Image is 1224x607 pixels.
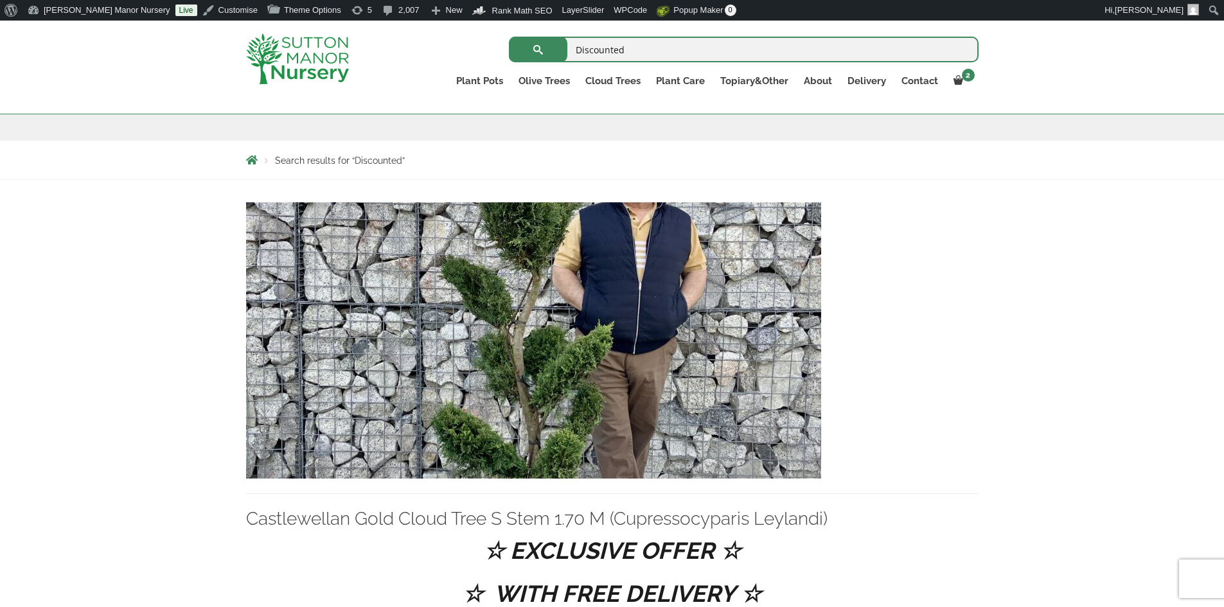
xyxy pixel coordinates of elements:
[246,33,349,84] img: logo
[484,537,741,564] strong: ☆ EXCLUSIVE OFFER ☆
[246,333,821,346] a: Castlewellan Gold Cloud Tree S Stem 1.70 M (Cupressocyparis Leylandi)
[578,72,648,90] a: Cloud Trees
[246,508,828,529] a: Castlewellan Gold Cloud Tree S Stem 1.70 M (Cupressocyparis Leylandi)
[962,69,975,82] span: 2
[946,72,979,90] a: 2
[894,72,946,90] a: Contact
[1115,5,1184,15] span: [PERSON_NAME]
[796,72,840,90] a: About
[511,72,578,90] a: Olive Trees
[840,72,894,90] a: Delivery
[448,72,511,90] a: Plant Pots
[492,6,553,15] span: Rank Math SEO
[713,72,796,90] a: Topiary&Other
[246,155,979,165] nav: Breadcrumbs
[509,37,979,62] input: Search...
[175,4,197,16] a: Live
[246,202,821,479] img: Castlewellan Gold Cloud Tree S Stem 1.70 M (Cupressocyparis Leylandi) - D438470D 96BB 4D5A 9784 D...
[275,155,405,166] span: Search results for “Discounted”
[725,4,736,16] span: 0
[463,580,761,607] strong: ☆ WITH FREE DELIVERY ☆
[648,72,713,90] a: Plant Care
